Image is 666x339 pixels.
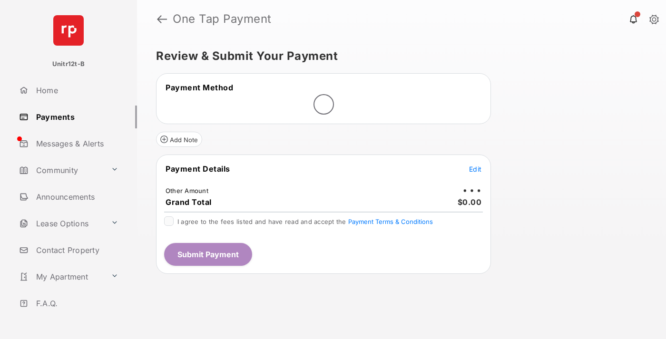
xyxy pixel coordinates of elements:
[458,197,482,207] span: $0.00
[348,218,433,225] button: I agree to the fees listed and have read and accept the
[15,106,137,128] a: Payments
[156,132,202,147] button: Add Note
[15,265,107,288] a: My Apartment
[53,15,84,46] img: svg+xml;base64,PHN2ZyB4bWxucz0iaHR0cDovL3d3dy53My5vcmcvMjAwMC9zdmciIHdpZHRoPSI2NCIgaGVpZ2h0PSI2NC...
[15,239,137,262] a: Contact Property
[469,165,481,173] span: Edit
[165,186,209,195] td: Other Amount
[15,185,137,208] a: Announcements
[15,132,137,155] a: Messages & Alerts
[15,79,137,102] a: Home
[15,212,107,235] a: Lease Options
[469,164,481,174] button: Edit
[156,50,639,62] h5: Review & Submit Your Payment
[166,164,230,174] span: Payment Details
[52,59,85,69] p: Unitr12t-B
[15,159,107,182] a: Community
[166,83,233,92] span: Payment Method
[173,13,272,25] strong: One Tap Payment
[15,292,137,315] a: F.A.Q.
[177,218,433,225] span: I agree to the fees listed and have read and accept the
[166,197,212,207] span: Grand Total
[164,243,252,266] button: Submit Payment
